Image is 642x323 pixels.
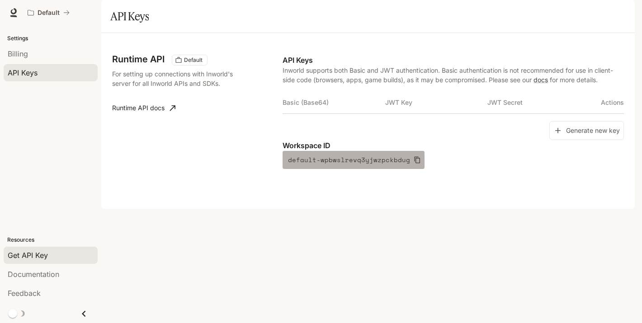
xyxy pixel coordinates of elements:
[180,56,206,64] span: Default
[549,121,624,140] button: Generate new key
[283,92,385,113] th: Basic (Base64)
[112,55,165,64] h3: Runtime API
[283,55,624,66] p: API Keys
[24,4,74,22] button: All workspaces
[283,140,624,151] p: Workspace ID
[283,151,425,169] button: default-wpbwslrevq3yjwzpckbdug
[112,69,235,88] p: For setting up connections with Inworld's server for all Inworld APIs and SDKs.
[283,66,624,84] p: Inworld supports both Basic and JWT authentication. Basic authentication is not recommended for u...
[487,92,590,113] th: JWT Secret
[385,92,487,113] th: JWT Key
[172,55,208,66] div: These keys will apply to your current workspace only
[109,99,179,117] a: Runtime API docs
[38,9,60,17] p: Default
[110,7,149,25] h1: API Keys
[590,92,624,113] th: Actions
[533,76,548,84] a: docs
